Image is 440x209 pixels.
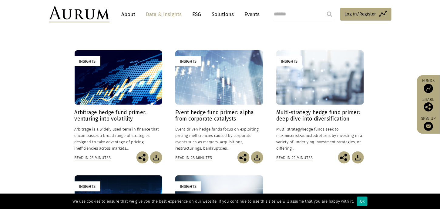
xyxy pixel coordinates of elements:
img: Download Article [251,151,263,164]
img: Share this post [424,102,433,111]
div: Insights [276,56,302,66]
div: Read in 28 minutes [175,154,212,161]
img: Share this post [237,151,250,164]
p: hedge funds seek to maximise returns by investing in a variety of underlying investment strategie... [276,126,364,152]
h4: Event hedge fund primer: alpha from corporate catalysts [175,109,263,122]
span: Log in/Register [345,10,376,18]
a: Funds [420,78,437,93]
img: Share this post [136,151,149,164]
img: Share this post [338,151,350,164]
div: Read in 22 minutes [276,154,313,161]
div: Ok [357,197,368,206]
a: Log in/Register [340,8,391,21]
a: Insights Multi-strategy hedge fund primer: deep dive into diversification Multi-strategyhedge fun... [276,50,364,152]
p: Arbitrage is a widely used term in finance that encompasses a broad range of strategies designed ... [75,126,162,152]
a: ESG [190,9,204,20]
h4: Arbitrage hedge fund primer: venturing into volatility [75,109,162,122]
a: Sign up [420,116,437,131]
a: About [119,9,139,20]
div: Share [420,98,437,111]
div: Insights [75,181,100,191]
a: Insights Event hedge fund primer: alpha from corporate catalysts Event driven hedge funds focus o... [175,50,263,152]
a: Solutions [209,9,237,20]
div: Insights [175,181,201,191]
img: Download Article [150,151,162,164]
a: Insights Arbitrage hedge fund primer: venturing into volatility Arbitrage is a widely used term i... [75,50,162,152]
div: Insights [175,56,201,66]
img: Access Funds [424,84,433,93]
span: risk-adjusted [293,133,317,138]
a: Data & Insights [143,9,185,20]
div: Read in 25 minutes [75,154,111,161]
img: Aurum [49,6,109,22]
input: Submit [324,8,336,20]
p: Event driven hedge funds focus on exploiting pricing inefficiencies caused by corporate events su... [175,126,263,152]
h4: Multi-strategy hedge fund primer: deep dive into diversification [276,109,364,122]
img: Sign up to our newsletter [424,122,433,131]
span: Multi-strategy [276,127,302,131]
div: Insights [75,56,100,66]
a: Events [242,9,260,20]
img: Download Article [352,151,364,164]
